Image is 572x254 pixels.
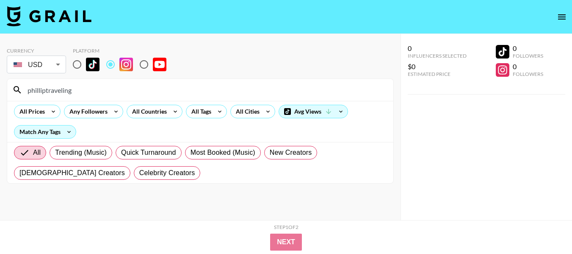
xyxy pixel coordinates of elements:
div: Followers [513,53,543,59]
div: Followers [513,71,543,77]
button: open drawer [553,8,570,25]
span: Most Booked (Music) [191,148,255,158]
div: 0 [513,44,543,53]
div: Match Any Tags [14,126,76,138]
input: Search by User Name [22,83,388,97]
div: All Tags [186,105,213,118]
div: Estimated Price [408,71,467,77]
div: Step 1 of 2 [274,224,298,230]
button: Next [270,234,302,251]
span: Quick Turnaround [121,148,176,158]
div: All Prices [14,105,47,118]
img: Instagram [119,58,133,71]
div: All Countries [127,105,169,118]
span: All [33,148,41,158]
div: USD [8,57,64,72]
div: Platform [73,47,173,54]
div: $0 [408,62,467,71]
div: All Cities [231,105,261,118]
span: [DEMOGRAPHIC_DATA] Creators [19,168,125,178]
div: Any Followers [64,105,109,118]
div: Currency [7,47,66,54]
span: Trending (Music) [55,148,107,158]
img: Grail Talent [7,6,91,26]
iframe: Drift Widget Chat Controller [530,212,562,244]
img: YouTube [153,58,166,71]
span: Celebrity Creators [139,168,195,178]
img: TikTok [86,58,99,71]
div: 0 [408,44,467,53]
div: Influencers Selected [408,53,467,59]
div: 0 [513,62,543,71]
div: Avg Views [279,105,348,118]
span: New Creators [270,148,312,158]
